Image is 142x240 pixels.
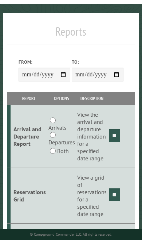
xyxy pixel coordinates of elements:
[11,105,47,168] td: Arrival and Departure Report
[48,138,75,147] label: Departures
[7,24,135,44] h1: Reports
[19,59,70,65] label: From:
[47,92,76,105] th: Options
[72,59,123,65] label: To:
[76,105,108,168] td: View the arrival and departure information for a specified date range
[11,168,47,224] td: Reservations Grid
[76,168,108,224] td: View a grid of reservations for a specified date range
[76,92,108,105] th: Description
[57,147,68,155] label: Both
[30,232,112,237] small: © Campground Commander LLC. All rights reserved.
[48,123,67,132] label: Arrivals
[11,92,47,105] th: Report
